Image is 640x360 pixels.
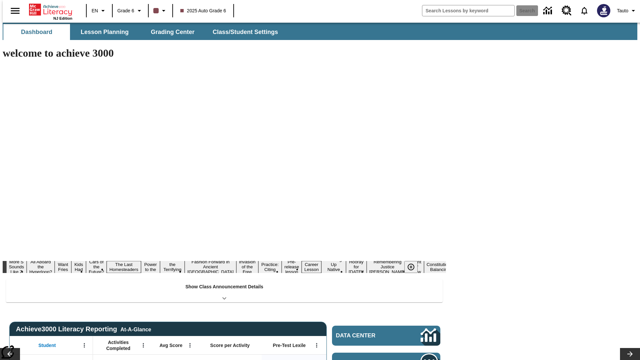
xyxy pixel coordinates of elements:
a: Data Center [539,2,558,20]
button: Slide 1 More S Sounds Like Z [6,258,27,275]
div: At-A-Glance [120,325,151,333]
button: Pause [404,261,418,273]
span: Dashboard [21,28,52,36]
span: Student [38,342,56,348]
button: Class/Student Settings [207,24,283,40]
span: Tauto [617,7,628,14]
div: Home [29,2,72,20]
span: Grade 6 [117,7,134,14]
a: Data Center [332,326,440,346]
button: Open Menu [138,340,148,350]
button: Slide 2 All Aboard the Hyperloop? [27,258,55,275]
span: Data Center [336,332,398,339]
button: Lesson carousel, Next [620,348,640,360]
div: SubNavbar [3,24,284,40]
h1: welcome to achieve 3000 [3,47,446,59]
button: Slide 12 Pre-release lesson [282,258,302,275]
span: Grading Center [151,28,194,36]
input: search field [422,5,514,16]
button: Slide 7 Solar Power to the People [141,256,160,278]
button: Slide 4 Dirty Jobs Kids Had To Do [71,251,86,283]
button: Profile/Settings [614,5,640,17]
a: Resource Center, Will open in new tab [558,2,576,20]
span: 2025 Auto Grade 6 [180,7,226,14]
button: Select a new avatar [593,2,614,19]
span: Lesson Planning [81,28,129,36]
span: Class/Student Settings [213,28,278,36]
button: Slide 16 Remembering Justice O'Connor [367,258,409,275]
button: Open Menu [79,340,89,350]
button: Slide 15 Hooray for Constitution Day! [346,258,367,275]
button: Slide 11 Mixed Practice: Citing Evidence [258,256,282,278]
div: Show Class Announcement Details [6,279,443,302]
button: Slide 8 Attack of the Terrifying Tomatoes [160,256,185,278]
button: Slide 3 Do You Want Fries With That? [55,251,71,283]
a: Notifications [576,2,593,19]
img: Avatar [597,4,610,17]
span: Score per Activity [210,342,250,348]
button: Slide 14 Cooking Up Native Traditions [321,256,346,278]
button: Lesson Planning [71,24,138,40]
span: EN [92,7,98,14]
span: Avg Score [159,342,182,348]
button: Grade: Grade 6, Select a grade [115,5,146,17]
span: Activities Completed [96,339,140,351]
span: Achieve3000 Literacy Reporting [16,325,151,333]
button: Open Menu [185,340,195,350]
button: Dashboard [3,24,70,40]
span: NJ Edition [53,16,72,20]
button: Slide 13 Career Lesson [302,261,321,273]
button: Slide 6 The Last Homesteaders [107,261,141,273]
div: Pause [404,261,424,273]
button: Language: EN, Select a language [89,5,110,17]
button: Slide 18 The Constitution's Balancing Act [424,256,456,278]
div: SubNavbar [3,23,637,40]
button: Open Menu [312,340,322,350]
button: Slide 9 Fashion Forward in Ancient Rome [185,258,236,275]
button: Slide 5 Cars of the Future? [86,258,107,275]
button: Class color is dark brown. Change class color [151,5,170,17]
button: Open side menu [5,1,25,21]
a: Home [29,3,72,16]
span: Pre-Test Lexile [273,342,306,348]
button: Slide 10 The Invasion of the Free CD [236,253,258,280]
button: Grading Center [139,24,206,40]
p: Show Class Announcement Details [185,283,263,290]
